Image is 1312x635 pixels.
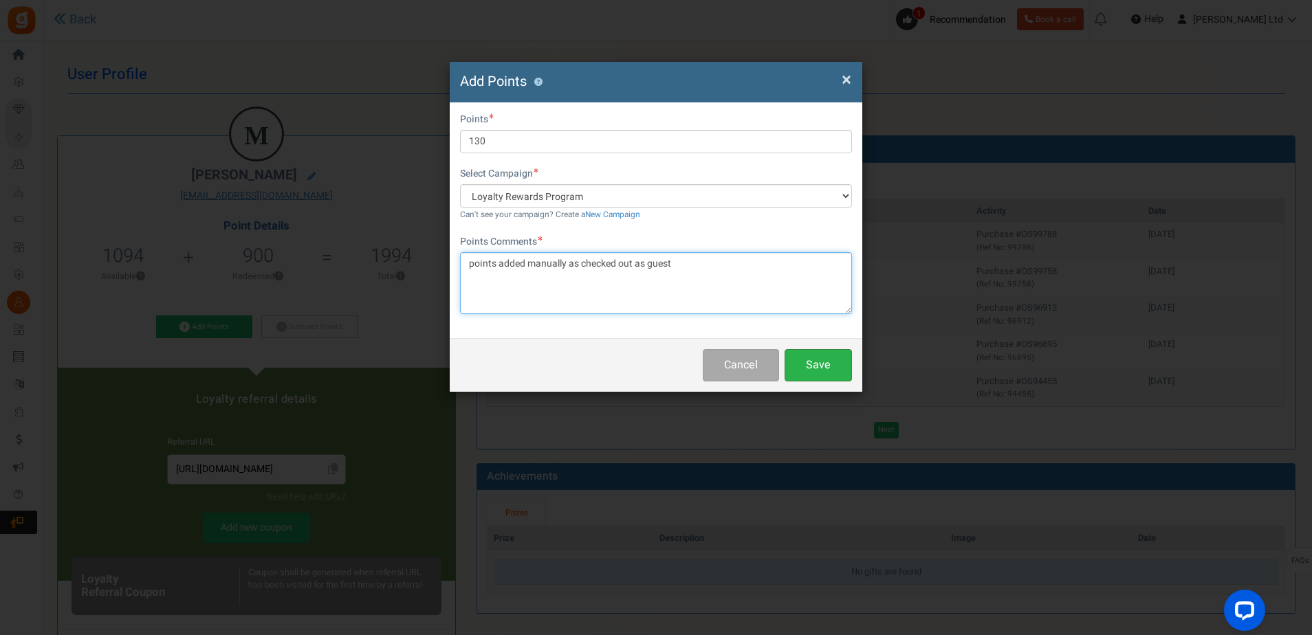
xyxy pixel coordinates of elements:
[460,113,494,126] label: Points
[785,349,852,381] button: Save
[460,209,640,221] small: Can't see your campaign? Create a
[460,235,543,249] label: Points Comments
[460,167,538,181] label: Select Campaign
[534,78,543,87] button: ?
[703,349,779,381] button: Cancel
[460,71,527,91] span: Add Points
[842,67,851,93] span: ×
[585,209,640,221] a: New Campaign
